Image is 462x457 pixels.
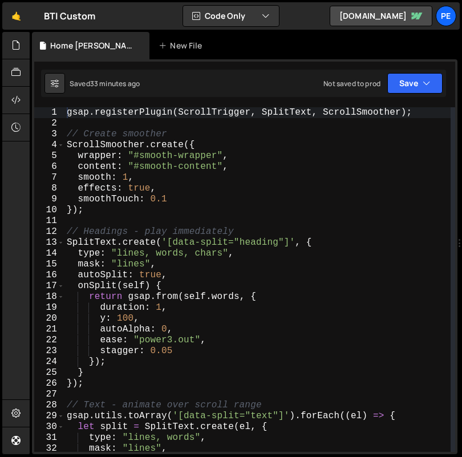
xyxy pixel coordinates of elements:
[34,227,64,237] div: 12
[44,9,96,23] div: BTI Custom
[34,194,64,205] div: 9
[387,73,443,94] button: Save
[34,378,64,389] div: 26
[34,422,64,432] div: 30
[34,237,64,248] div: 13
[34,400,64,411] div: 28
[183,6,279,26] button: Code Only
[34,432,64,443] div: 31
[34,172,64,183] div: 7
[323,79,380,88] div: Not saved to prod
[34,151,64,161] div: 5
[34,259,64,270] div: 15
[436,6,456,26] a: Pe
[330,6,432,26] a: [DOMAIN_NAME]
[34,292,64,302] div: 18
[50,40,136,51] div: Home [PERSON_NAME].js
[34,118,64,129] div: 2
[34,367,64,378] div: 25
[34,302,64,313] div: 19
[34,161,64,172] div: 6
[34,357,64,367] div: 24
[34,216,64,227] div: 11
[34,389,64,400] div: 27
[34,346,64,357] div: 23
[34,281,64,292] div: 17
[34,107,64,118] div: 1
[34,313,64,324] div: 20
[34,270,64,281] div: 16
[34,183,64,194] div: 8
[34,129,64,140] div: 3
[34,324,64,335] div: 21
[34,248,64,259] div: 14
[159,40,206,51] div: New File
[70,79,140,88] div: Saved
[34,205,64,216] div: 10
[2,2,30,30] a: 🤙
[90,79,140,88] div: 33 minutes ago
[34,411,64,422] div: 29
[34,443,64,454] div: 32
[34,140,64,151] div: 4
[34,335,64,346] div: 22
